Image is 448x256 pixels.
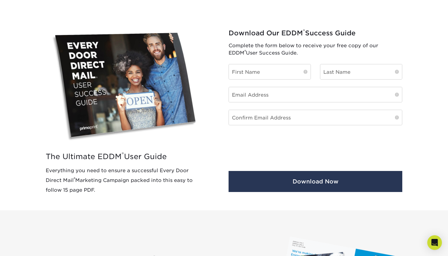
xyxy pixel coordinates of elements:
iframe: reCAPTCHA [229,133,310,154]
img: EDDM Success Guide [46,27,209,146]
sup: ® [244,49,246,54]
h2: Download Our EDDM Success Guide [229,29,402,37]
h2: The Ultimate EDDM User Guide [46,152,209,161]
p: Complete the form below to receive your free copy of our EDDM User Success Guide. [229,42,402,57]
button: Download Now [229,171,402,192]
sup: ® [122,151,124,157]
sup: ® [74,176,75,181]
sup: ® [303,28,305,34]
div: Open Intercom Messenger [427,235,442,250]
p: Everything you need to ensure a successful Every Door Direct Mail Marketing Campaign packed into ... [46,166,209,195]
